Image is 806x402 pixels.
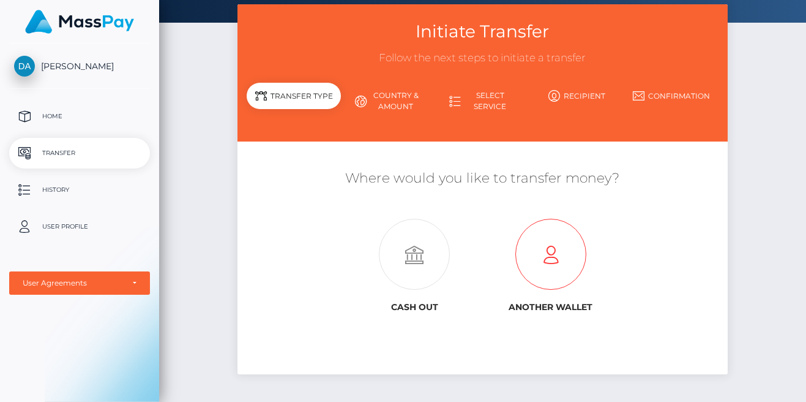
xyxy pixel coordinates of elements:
a: Select Service [435,85,529,117]
span: [PERSON_NAME] [9,61,150,72]
div: User Agreements [23,278,123,288]
p: User Profile [14,218,145,236]
button: User Agreements [9,271,150,295]
p: Transfer [14,144,145,162]
a: User Profile [9,211,150,242]
h6: Another wallet [491,302,609,313]
div: Transfer Type [247,83,341,109]
a: Transfer [9,138,150,169]
a: Transfer Type [247,85,341,117]
h3: Initiate Transfer [247,20,718,44]
h6: Cash out [356,302,473,313]
h3: Follow the next steps to initiate a transfer [247,51,718,66]
a: Country & Amount [341,85,435,117]
p: Home [14,107,145,126]
a: Confirmation [624,85,718,107]
a: Home [9,101,150,132]
img: MassPay [25,10,134,34]
p: History [14,181,145,199]
a: History [9,175,150,205]
a: Recipient [530,85,624,107]
h5: Where would you like to transfer money? [247,169,718,188]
